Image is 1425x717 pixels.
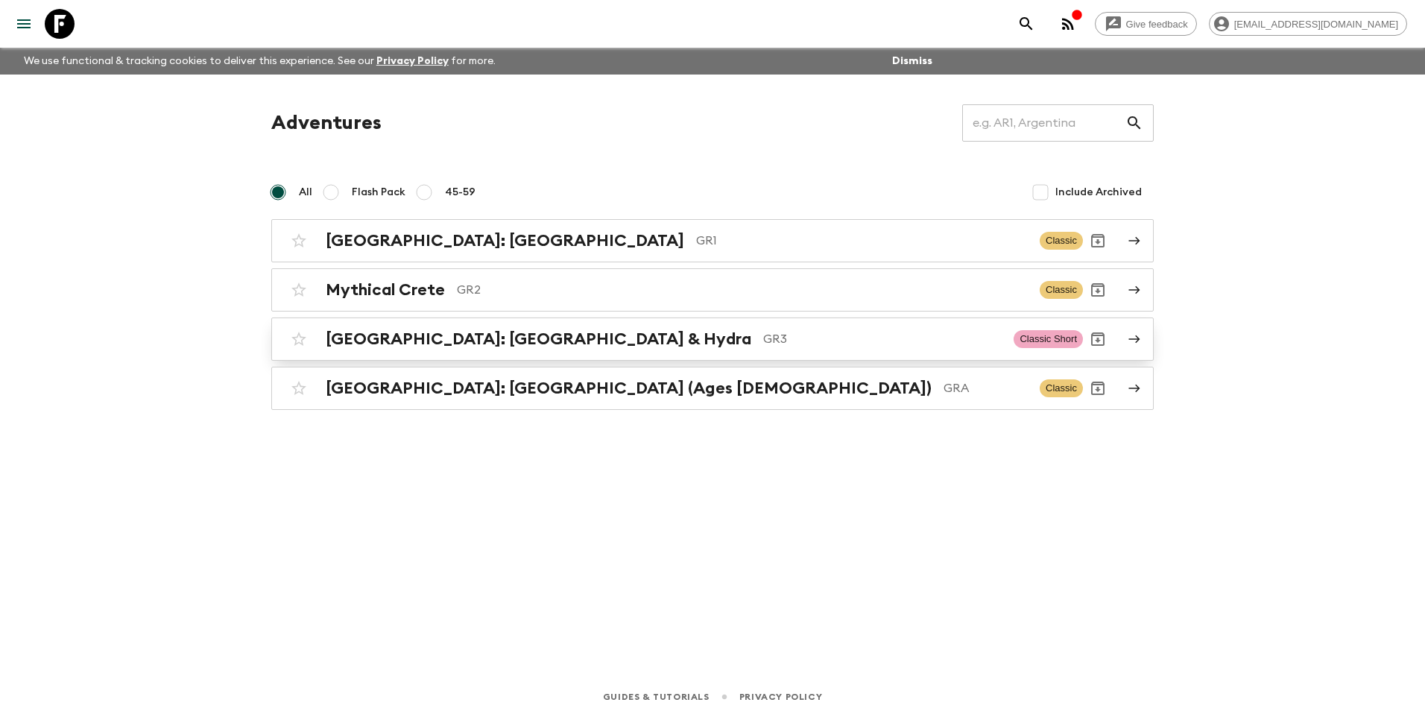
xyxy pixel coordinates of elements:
[271,268,1154,312] a: Mythical CreteGR2ClassicArchive
[1083,324,1113,354] button: Archive
[326,231,684,250] h2: [GEOGRAPHIC_DATA]: [GEOGRAPHIC_DATA]
[962,102,1125,144] input: e.g. AR1, Argentina
[763,330,1002,348] p: GR3
[18,48,502,75] p: We use functional & tracking cookies to deliver this experience. See our for more.
[1118,19,1196,30] span: Give feedback
[888,51,936,72] button: Dismiss
[326,379,932,398] h2: [GEOGRAPHIC_DATA]: [GEOGRAPHIC_DATA] (Ages [DEMOGRAPHIC_DATA])
[326,280,445,300] h2: Mythical Crete
[1083,373,1113,403] button: Archive
[299,185,312,200] span: All
[271,219,1154,262] a: [GEOGRAPHIC_DATA]: [GEOGRAPHIC_DATA]GR1ClassicArchive
[271,108,382,138] h1: Adventures
[352,185,405,200] span: Flash Pack
[326,329,751,349] h2: [GEOGRAPHIC_DATA]: [GEOGRAPHIC_DATA] & Hydra
[944,379,1028,397] p: GRA
[739,689,822,705] a: Privacy Policy
[696,232,1028,250] p: GR1
[1040,232,1083,250] span: Classic
[1209,12,1407,36] div: [EMAIL_ADDRESS][DOMAIN_NAME]
[457,281,1028,299] p: GR2
[376,56,449,66] a: Privacy Policy
[1083,275,1113,305] button: Archive
[271,318,1154,361] a: [GEOGRAPHIC_DATA]: [GEOGRAPHIC_DATA] & HydraGR3Classic ShortArchive
[1040,379,1083,397] span: Classic
[1083,226,1113,256] button: Archive
[1011,9,1041,39] button: search adventures
[1014,330,1083,348] span: Classic Short
[1040,281,1083,299] span: Classic
[271,367,1154,410] a: [GEOGRAPHIC_DATA]: [GEOGRAPHIC_DATA] (Ages [DEMOGRAPHIC_DATA])GRAClassicArchive
[1226,19,1406,30] span: [EMAIL_ADDRESS][DOMAIN_NAME]
[9,9,39,39] button: menu
[445,185,475,200] span: 45-59
[603,689,710,705] a: Guides & Tutorials
[1055,185,1142,200] span: Include Archived
[1095,12,1197,36] a: Give feedback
